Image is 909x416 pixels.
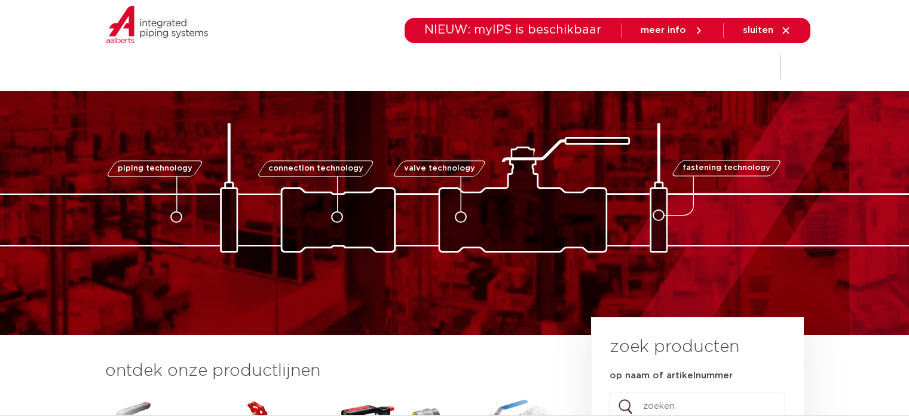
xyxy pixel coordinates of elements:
span: piping technology [118,165,192,172]
a: over ons [651,44,692,90]
span: connection technology [268,165,363,172]
span: sluiten [743,26,773,35]
a: toepassingen [427,44,490,90]
nav: Menu [293,44,692,90]
a: services [589,44,627,90]
a: downloads [514,44,565,90]
h3: ontdek onze productlijnen [105,359,551,383]
a: meer info [641,25,704,36]
span: NIEUW: myIPS is beschikbaar [424,24,602,36]
span: fastening technology [682,165,770,172]
h3: zoek producten [610,335,739,359]
a: sluiten [743,25,791,36]
label: op naam of artikelnummer [610,370,733,382]
a: producten [293,44,341,90]
a: markten [365,44,403,90]
span: valve technology [404,165,475,172]
span: meer info [641,26,686,35]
